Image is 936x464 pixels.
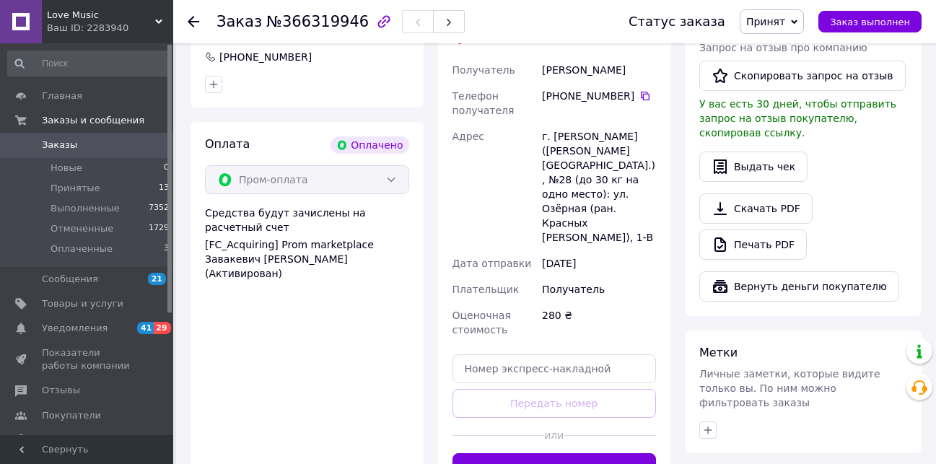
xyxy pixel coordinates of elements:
[42,384,80,397] span: Отзывы
[746,16,785,27] span: Принят
[699,368,880,408] span: Личные заметки, которые видите только вы. По ним можно фильтровать заказы
[266,13,369,30] span: №366319946
[830,17,910,27] span: Заказ выполнен
[542,89,656,103] div: [PHONE_NUMBER]
[699,98,896,139] span: У вас есть 30 дней, чтобы отправить запрос на отзыв покупателю, скопировав ссылку.
[148,273,166,285] span: 21
[452,131,484,142] span: Адрес
[218,50,313,64] div: [PHONE_NUMBER]
[51,222,113,235] span: Отмененные
[42,322,108,335] span: Уведомления
[699,346,738,359] span: Метки
[164,242,169,255] span: 3
[149,202,169,215] span: 7352
[452,310,511,336] span: Оценочная стоимость
[42,409,101,422] span: Покупатели
[216,13,262,30] span: Заказ
[699,61,906,91] button: Скопировать запрос на отзыв
[544,428,564,442] span: или
[699,193,813,224] a: Скачать PDF
[137,322,154,334] span: 41
[42,346,134,372] span: Показатели работы компании
[699,152,808,182] button: Выдать чек
[331,136,408,154] div: Оплачено
[539,276,659,302] div: Получатель
[149,222,169,235] span: 1729
[539,250,659,276] div: [DATE]
[452,258,532,269] span: Дата отправки
[47,22,173,35] div: Ваш ID: 2283940
[452,354,657,383] input: Номер экспресс-накладной
[205,206,409,281] div: Средства будут зачислены на расчетный счет
[154,322,170,334] span: 29
[47,9,155,22] span: Love Music
[42,297,123,310] span: Товары и услуги
[42,273,98,286] span: Сообщения
[51,182,100,195] span: Принятые
[818,11,922,32] button: Заказ выполнен
[51,162,82,175] span: Новые
[452,90,515,116] span: Телефон получателя
[51,242,113,255] span: Оплаченные
[629,14,725,29] div: Статус заказа
[699,229,807,260] a: Печать PDF
[188,14,199,29] div: Вернуться назад
[699,42,867,53] span: Запрос на отзыв про компанию
[159,182,169,195] span: 13
[699,271,899,302] button: Вернуть деньги покупателю
[452,284,520,295] span: Плательщик
[205,137,250,151] span: Оплата
[51,202,120,215] span: Выполненные
[42,89,82,102] span: Главная
[539,123,659,250] div: г. [PERSON_NAME] ([PERSON_NAME][GEOGRAPHIC_DATA].), №28 (до 30 кг на одно место): ул. Озёрная (ра...
[539,57,659,83] div: [PERSON_NAME]
[205,237,409,281] div: [FC_Acquiring] Prom marketplace Завакевич [PERSON_NAME] (Активирован)
[42,114,144,127] span: Заказы и сообщения
[42,434,120,447] span: Каталог ProSale
[7,51,170,76] input: Поиск
[539,302,659,343] div: 280 ₴
[164,162,169,175] span: 0
[42,139,77,152] span: Заказы
[452,64,515,76] span: Получатель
